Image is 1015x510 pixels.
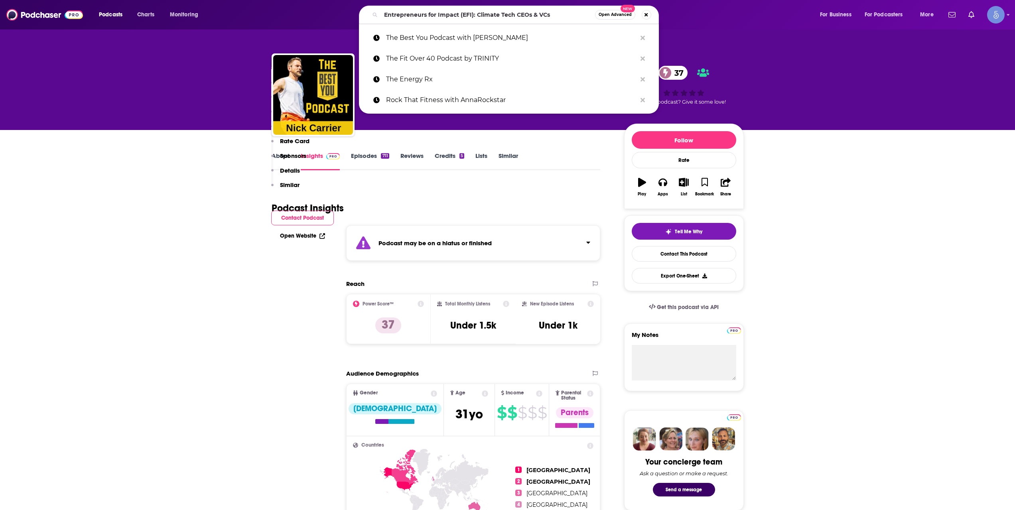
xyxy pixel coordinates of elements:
[363,301,394,307] h2: Power Score™
[987,6,1005,24] button: Show profile menu
[681,192,687,197] div: List
[727,414,741,421] img: Podchaser Pro
[632,131,736,149] button: Follow
[455,406,483,422] span: 31 yo
[945,8,959,22] a: Show notifications dropdown
[359,48,659,69] a: The Fit Over 40 Podcast by TRINITY
[526,490,587,497] span: [GEOGRAPHIC_DATA]
[349,403,441,414] div: [DEMOGRAPHIC_DATA]
[632,246,736,262] a: Contact This Podcast
[657,304,719,311] span: Get this podcast via API
[359,69,659,90] a: The Energy Rx
[507,406,517,419] span: $
[652,173,673,201] button: Apps
[93,8,133,21] button: open menu
[720,192,731,197] div: Share
[526,467,590,474] span: [GEOGRAPHIC_DATA]
[271,152,306,167] button: Sponsors
[539,319,577,331] h3: Under 1k
[445,301,490,307] h2: Total Monthly Listens
[666,66,688,80] span: 37
[859,8,914,21] button: open menu
[359,90,659,110] a: Rock That Fitness with AnnaRockstar
[386,28,637,48] p: The Best You Podcast with Nick Carrier
[632,331,736,345] label: My Notes
[658,66,688,80] a: 37
[645,457,722,467] div: Your concierge team
[624,61,744,110] div: 37Good podcast? Give it some love!
[643,297,725,317] a: Get this podcast via API
[528,406,537,419] span: $
[280,232,325,239] a: Open Website
[727,327,741,334] img: Podchaser Pro
[378,239,492,247] strong: Podcast may be on a hiatus or finished
[351,152,389,170] a: Episodes711
[459,153,464,159] div: 5
[865,9,903,20] span: For Podcasters
[361,443,384,448] span: Countries
[515,467,522,473] span: 1
[280,181,300,189] p: Similar
[715,173,736,201] button: Share
[280,167,300,174] p: Details
[515,478,522,484] span: 2
[6,7,83,22] img: Podchaser - Follow, Share and Rate Podcasts
[642,99,726,105] span: Good podcast? Give it some love!
[526,501,587,508] span: [GEOGRAPHIC_DATA]
[346,280,365,287] h2: Reach
[712,427,735,451] img: Jon Profile
[499,152,518,170] a: Similar
[659,427,682,451] img: Barbara Profile
[658,192,668,197] div: Apps
[386,90,637,110] p: Rock That Fitness with AnnaRockstar
[694,173,715,201] button: Bookmark
[375,317,401,333] p: 37
[695,192,714,197] div: Bookmark
[987,6,1005,24] span: Logged in as Spiral5-G1
[561,390,586,401] span: Parental Status
[506,390,524,396] span: Income
[987,6,1005,24] img: User Profile
[381,8,595,21] input: Search podcasts, credits, & more...
[346,225,601,261] section: Click to expand status details
[538,406,547,419] span: $
[515,501,522,508] span: 4
[632,268,736,284] button: Export One-Sheet
[518,406,527,419] span: $
[653,483,715,496] button: Send a message
[595,10,635,20] button: Open AdvancedNew
[920,9,934,20] span: More
[965,8,978,22] a: Show notifications dropdown
[633,427,656,451] img: Sydney Profile
[360,390,378,396] span: Gender
[359,28,659,48] a: The Best You Podcast with [PERSON_NAME]
[450,319,496,331] h3: Under 1.5k
[435,152,464,170] a: Credits5
[475,152,487,170] a: Lists
[640,470,728,477] div: Ask a question or make a request.
[914,8,944,21] button: open menu
[632,223,736,240] button: tell me why sparkleTell Me Why
[273,55,353,135] img: The Best You Podcast with Nick Carrier
[346,370,419,377] h2: Audience Demographics
[686,427,709,451] img: Jules Profile
[164,8,209,21] button: open menu
[632,173,652,201] button: Play
[497,406,507,419] span: $
[280,152,306,159] p: Sponsors
[665,228,672,235] img: tell me why sparkle
[515,490,522,496] span: 3
[455,390,465,396] span: Age
[526,478,590,485] span: [GEOGRAPHIC_DATA]
[137,9,154,20] span: Charts
[99,9,122,20] span: Podcasts
[638,192,646,197] div: Play
[170,9,198,20] span: Monitoring
[599,13,632,17] span: Open Advanced
[727,326,741,334] a: Pro website
[632,152,736,168] div: Rate
[386,48,637,69] p: The Fit Over 40 Podcast by TRINITY
[675,228,702,235] span: Tell Me Why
